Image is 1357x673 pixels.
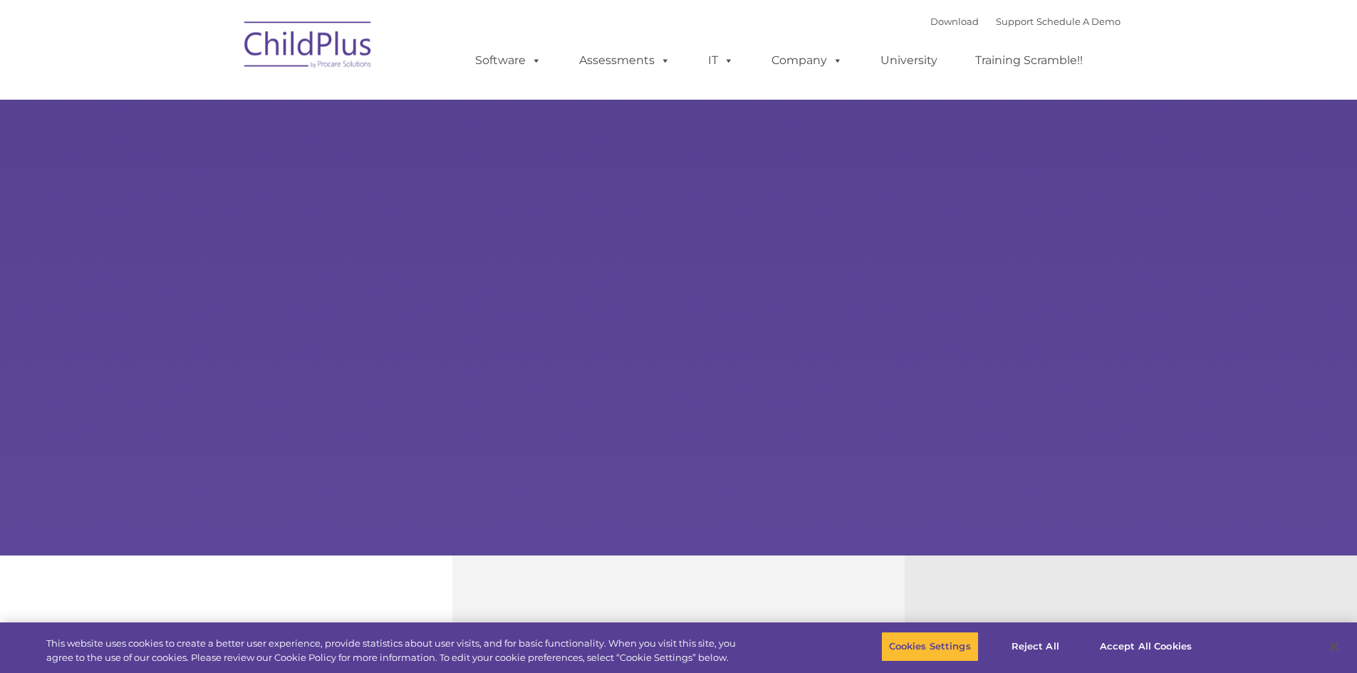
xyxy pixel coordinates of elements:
img: ChildPlus by Procare Solutions [237,11,380,83]
a: Software [461,46,556,75]
a: Schedule A Demo [1036,16,1121,27]
a: Company [757,46,857,75]
button: Cookies Settings [881,632,979,662]
div: This website uses cookies to create a better user experience, provide statistics about user visit... [46,637,747,664]
font: | [930,16,1121,27]
a: Assessments [565,46,685,75]
a: IT [694,46,748,75]
a: University [866,46,952,75]
button: Accept All Cookies [1092,632,1200,662]
button: Close [1319,631,1350,662]
a: Training Scramble!! [961,46,1097,75]
a: Download [930,16,979,27]
a: Support [996,16,1034,27]
button: Reject All [991,632,1080,662]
